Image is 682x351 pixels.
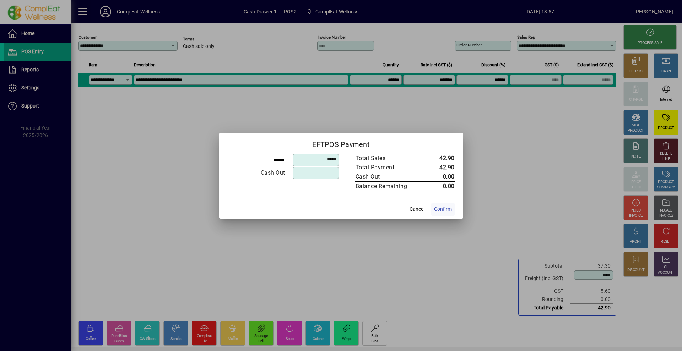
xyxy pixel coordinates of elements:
td: 42.90 [422,154,455,163]
td: Total Payment [355,163,422,172]
td: 0.00 [422,181,455,191]
button: Confirm [431,203,455,216]
button: Cancel [406,203,428,216]
div: Cash Out [228,169,285,177]
span: Cancel [410,205,424,213]
div: Cash Out [356,172,415,181]
td: 42.90 [422,163,455,172]
td: Total Sales [355,154,422,163]
td: 0.00 [422,172,455,182]
div: Balance Remaining [356,182,415,191]
span: Confirm [434,205,452,213]
h2: EFTPOS Payment [219,133,463,153]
